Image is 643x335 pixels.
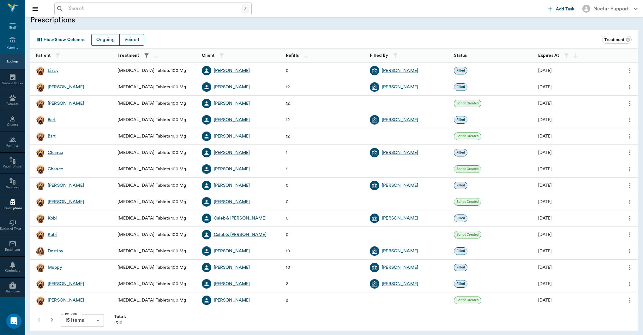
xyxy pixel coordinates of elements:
[48,117,56,123] a: Bart
[286,166,287,172] div: 1
[7,45,18,50] div: Reports
[36,53,51,58] strong: Patient
[48,166,63,172] a: Chance
[286,53,299,58] strong: Refills
[538,248,552,254] div: 04/02/26
[48,248,63,254] div: Destiny
[454,118,467,122] span: Filled
[604,37,624,42] b: Treatment
[538,117,552,123] div: 09/03/26
[625,262,635,273] button: more
[286,264,290,271] div: 10
[48,150,63,156] div: Chance
[538,68,552,74] div: 08/08/26
[214,100,250,107] div: [PERSON_NAME]
[36,164,45,174] img: Profile Image
[114,314,126,319] strong: Total:
[286,117,290,123] div: 12
[593,5,629,13] div: Nectar Support
[538,281,552,287] div: 08/20/26
[625,82,635,92] button: more
[36,230,45,239] img: Profile Image
[114,227,198,243] div: [MEDICAL_DATA] Tablets 100 Mg
[382,248,418,254] div: [PERSON_NAME]
[7,59,18,64] div: Lookup
[117,53,139,58] strong: Treatment
[538,182,552,189] div: 08/29/26
[454,200,481,204] span: Script Created
[114,276,198,292] div: [MEDICAL_DATA] Tablets 100 Mg
[214,150,250,156] div: [PERSON_NAME]
[382,150,418,156] div: [PERSON_NAME]
[370,53,388,58] strong: Filled By
[119,34,144,46] button: Voided
[286,248,290,254] div: 10
[214,248,250,254] a: [PERSON_NAME]
[625,213,635,224] button: more
[454,298,481,303] span: Script Created
[382,281,418,287] a: [PERSON_NAME]
[34,34,86,46] button: Select columns
[538,133,552,139] div: 09/03/26
[214,232,267,238] div: Caleb & [PERSON_NAME]
[214,133,250,139] div: [PERSON_NAME]
[48,68,58,74] a: Lizzy
[625,279,635,289] button: more
[454,282,467,286] span: Filled
[454,183,467,188] span: Filled
[625,197,635,207] button: more
[48,133,56,139] div: Bart
[214,281,250,287] div: [PERSON_NAME]
[625,180,635,191] button: more
[48,84,84,90] div: [PERSON_NAME]
[286,150,287,156] div: 1
[202,53,215,58] strong: Client
[286,182,289,189] div: 0
[214,264,250,271] div: [PERSON_NAME]
[114,96,198,112] div: [MEDICAL_DATA] Tablets 100 Mg
[214,166,250,172] a: [PERSON_NAME]
[625,246,635,256] button: more
[48,297,84,303] a: [PERSON_NAME]
[214,215,267,221] a: Caleb & [PERSON_NAME]
[286,281,288,287] div: 2
[48,232,57,238] a: Kobi
[286,68,289,74] div: 0
[454,216,467,220] span: Filled
[214,84,250,90] a: [PERSON_NAME]
[61,314,104,327] div: 15 items
[48,182,84,189] a: [PERSON_NAME]
[114,260,198,276] div: [MEDICAL_DATA] Tablets 100 Mg
[625,65,635,76] button: more
[214,199,250,205] a: [PERSON_NAME]
[625,229,635,240] button: more
[214,182,250,189] a: [PERSON_NAME]
[382,264,418,271] a: [PERSON_NAME]
[36,197,45,207] img: Profile Image
[382,215,418,221] div: [PERSON_NAME]
[65,311,78,316] label: per page
[214,297,250,303] div: [PERSON_NAME]
[454,150,467,155] span: Filled
[454,53,467,58] strong: Status
[625,115,635,125] button: more
[114,63,198,79] div: [MEDICAL_DATA] Tablets 100 Mg
[36,132,45,141] img: Profile Image
[286,100,290,107] div: 12
[36,115,45,125] img: Profile Image
[382,84,418,90] a: [PERSON_NAME]
[454,134,481,138] span: Script Created
[6,314,21,329] div: Open Intercom Messenger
